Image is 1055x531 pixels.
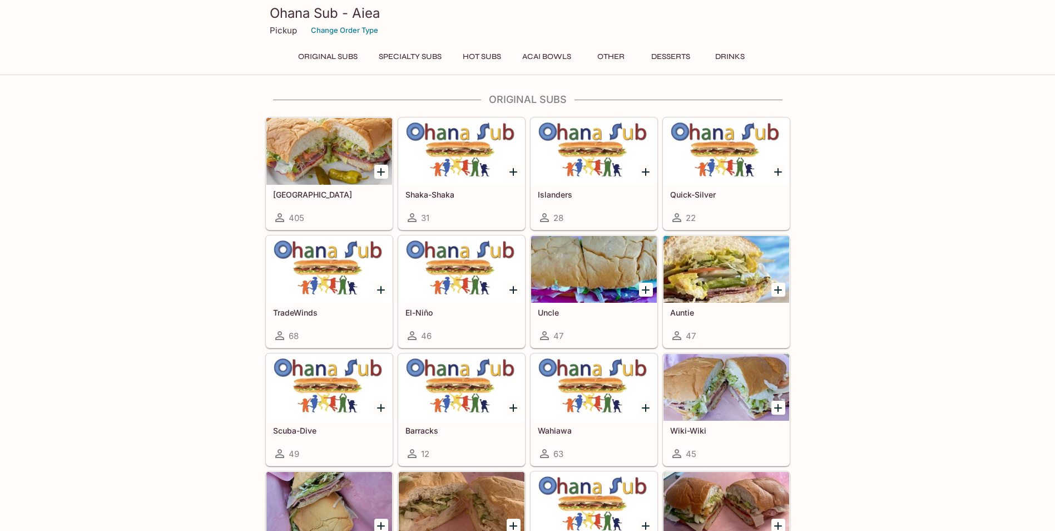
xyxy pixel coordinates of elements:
button: Add Scuba-Dive [374,401,388,415]
button: Desserts [645,49,696,65]
button: Drinks [705,49,755,65]
h3: Ohana Sub - Aiea [270,4,786,22]
a: El-Niño46 [398,235,525,348]
span: 31 [421,213,429,223]
h5: Uncle [538,308,650,317]
a: Uncle47 [531,235,657,348]
div: TradeWinds [266,236,392,303]
span: 22 [686,213,696,223]
button: Add Wiki-Wiki [771,401,785,415]
button: Change Order Type [306,22,383,39]
div: Italinano [266,118,392,185]
div: Auntie [663,236,789,303]
a: Scuba-Dive49 [266,353,393,466]
h5: Wiki-Wiki [670,426,782,435]
a: Shaka-Shaka31 [398,117,525,230]
div: Shaka-Shaka [399,118,524,185]
h5: El-Niño [405,308,518,317]
a: Islanders28 [531,117,657,230]
span: 45 [686,449,696,459]
button: Add TradeWinds [374,283,388,297]
span: 46 [421,331,432,341]
span: 47 [553,331,563,341]
button: Add Uncle [639,283,653,297]
div: Uncle [531,236,657,303]
button: Add Italinano [374,165,388,179]
button: Acai Bowls [516,49,577,65]
h4: Original Subs [265,94,790,106]
button: Add Wahiawa [639,401,653,415]
div: Barracks [399,354,524,421]
div: El-Niño [399,236,524,303]
a: Wahiawa63 [531,353,657,466]
span: 405 [289,213,304,223]
a: Wiki-Wiki45 [663,353,790,466]
h5: TradeWinds [273,308,385,317]
button: Hot Subs [457,49,507,65]
div: Wahiawa [531,354,657,421]
p: Pickup [270,25,297,36]
button: Other [586,49,636,65]
h5: Barracks [405,426,518,435]
button: Original Subs [292,49,364,65]
button: Add Barracks [507,401,521,415]
button: Add El-Niño [507,283,521,297]
h5: [GEOGRAPHIC_DATA] [273,190,385,199]
button: Add Shaka-Shaka [507,165,521,179]
div: Quick-Silver [663,118,789,185]
span: 28 [553,213,563,223]
h5: Wahiawa [538,426,650,435]
a: [GEOGRAPHIC_DATA]405 [266,117,393,230]
span: 68 [289,331,299,341]
h5: Scuba-Dive [273,426,385,435]
span: 49 [289,449,299,459]
h5: Shaka-Shaka [405,190,518,199]
button: Add Islanders [639,165,653,179]
a: Quick-Silver22 [663,117,790,230]
div: Wiki-Wiki [663,354,789,421]
h5: Islanders [538,190,650,199]
button: Specialty Subs [373,49,448,65]
span: 12 [421,449,429,459]
a: TradeWinds68 [266,235,393,348]
h5: Quick-Silver [670,190,782,199]
span: 63 [553,449,563,459]
button: Add Auntie [771,283,785,297]
span: 47 [686,331,696,341]
div: Scuba-Dive [266,354,392,421]
a: Barracks12 [398,353,525,466]
div: Islanders [531,118,657,185]
button: Add Quick-Silver [771,165,785,179]
a: Auntie47 [663,235,790,348]
h5: Auntie [670,308,782,317]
